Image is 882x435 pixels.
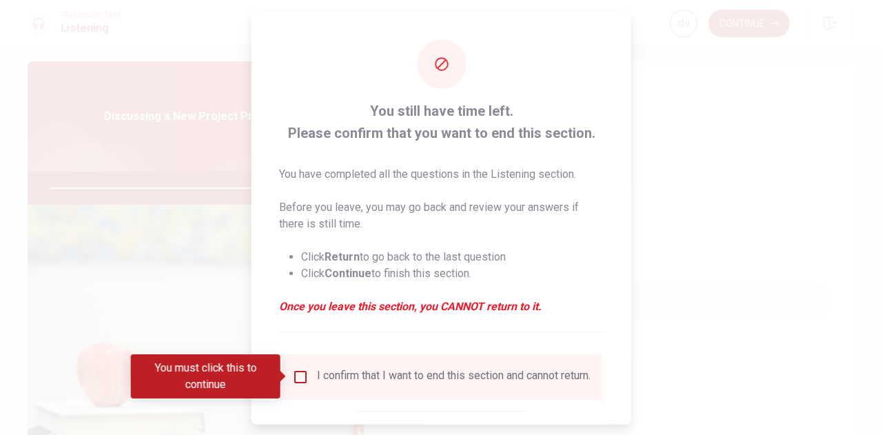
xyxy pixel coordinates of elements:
p: Before you leave, you may go back and review your answers if there is still time. [279,199,604,232]
div: You must click this to continue [131,354,280,398]
li: Click to go back to the last question [301,248,604,265]
div: I confirm that I want to end this section and cannot return. [317,368,591,385]
p: You have completed all the questions in the Listening section. [279,165,604,182]
strong: Return [325,250,360,263]
li: Click to finish this section. [301,265,604,281]
em: Once you leave this section, you CANNOT return to it. [279,298,604,314]
span: You still have time left. Please confirm that you want to end this section. [279,99,604,143]
span: You must click this to continue [292,368,309,385]
strong: Continue [325,266,371,279]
